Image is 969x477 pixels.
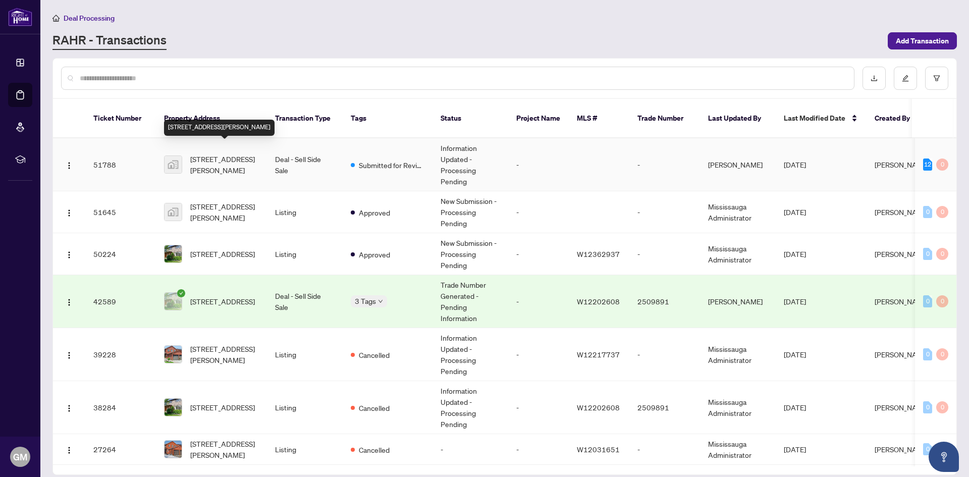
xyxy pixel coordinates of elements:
[359,349,390,360] span: Cancelled
[433,381,508,434] td: Information Updated - Processing Pending
[355,295,376,307] span: 3 Tags
[863,67,886,90] button: download
[784,249,806,258] span: [DATE]
[577,350,620,359] span: W12217737
[923,158,932,171] div: 12
[784,350,806,359] span: [DATE]
[784,403,806,412] span: [DATE]
[508,381,569,434] td: -
[629,99,700,138] th: Trade Number
[929,442,959,472] button: Open asap
[888,32,957,49] button: Add Transaction
[85,138,156,191] td: 51788
[433,191,508,233] td: New Submission - Processing Pending
[629,381,700,434] td: 2509891
[433,99,508,138] th: Status
[784,445,806,454] span: [DATE]
[923,348,932,360] div: 0
[359,402,390,413] span: Cancelled
[52,15,60,22] span: home
[433,233,508,275] td: New Submission - Processing Pending
[867,99,927,138] th: Created By
[569,99,629,138] th: MLS #
[65,351,73,359] img: Logo
[85,434,156,465] td: 27264
[875,403,929,412] span: [PERSON_NAME]
[936,295,948,307] div: 0
[85,99,156,138] th: Ticket Number
[923,206,932,218] div: 0
[577,297,620,306] span: W12202608
[61,399,77,415] button: Logo
[925,67,948,90] button: filter
[165,203,182,221] img: thumbnail-img
[936,206,948,218] div: 0
[52,32,167,50] a: RAHR - Transactions
[629,233,700,275] td: -
[359,249,390,260] span: Approved
[65,162,73,170] img: Logo
[190,201,259,223] span: [STREET_ADDRESS][PERSON_NAME]
[190,153,259,176] span: [STREET_ADDRESS][PERSON_NAME]
[894,67,917,90] button: edit
[577,249,620,258] span: W12362937
[85,275,156,328] td: 42589
[875,445,929,454] span: [PERSON_NAME]
[875,207,929,217] span: [PERSON_NAME]
[267,328,343,381] td: Listing
[85,381,156,434] td: 38284
[508,328,569,381] td: -
[577,403,620,412] span: W12202608
[577,445,620,454] span: W12031651
[65,404,73,412] img: Logo
[343,99,433,138] th: Tags
[165,293,182,310] img: thumbnail-img
[190,343,259,365] span: [STREET_ADDRESS][PERSON_NAME]
[629,328,700,381] td: -
[61,246,77,262] button: Logo
[923,248,932,260] div: 0
[508,434,569,465] td: -
[267,381,343,434] td: Listing
[164,120,275,136] div: [STREET_ADDRESS][PERSON_NAME]
[65,446,73,454] img: Logo
[784,160,806,169] span: [DATE]
[784,113,845,124] span: Last Modified Date
[629,191,700,233] td: -
[508,138,569,191] td: -
[936,348,948,360] div: 0
[700,191,776,233] td: Mississauga Administrator
[359,160,424,171] span: Submitted for Review
[433,434,508,465] td: -
[378,299,383,304] span: down
[700,434,776,465] td: Mississauga Administrator
[359,444,390,455] span: Cancelled
[508,275,569,328] td: -
[700,328,776,381] td: Mississauga Administrator
[923,401,932,413] div: 0
[700,138,776,191] td: [PERSON_NAME]
[936,158,948,171] div: 0
[267,138,343,191] td: Deal - Sell Side Sale
[156,99,267,138] th: Property Address
[165,441,182,458] img: thumbnail-img
[85,328,156,381] td: 39228
[923,443,932,455] div: 0
[875,297,929,306] span: [PERSON_NAME]
[64,14,115,23] span: Deal Processing
[875,249,929,258] span: [PERSON_NAME]
[267,99,343,138] th: Transaction Type
[902,75,909,82] span: edit
[190,296,255,307] span: [STREET_ADDRESS]
[165,245,182,262] img: thumbnail-img
[700,99,776,138] th: Last Updated By
[267,434,343,465] td: Listing
[875,160,929,169] span: [PERSON_NAME]
[165,399,182,416] img: thumbnail-img
[508,191,569,233] td: -
[433,275,508,328] td: Trade Number Generated - Pending Information
[65,298,73,306] img: Logo
[8,8,32,26] img: logo
[508,99,569,138] th: Project Name
[267,275,343,328] td: Deal - Sell Side Sale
